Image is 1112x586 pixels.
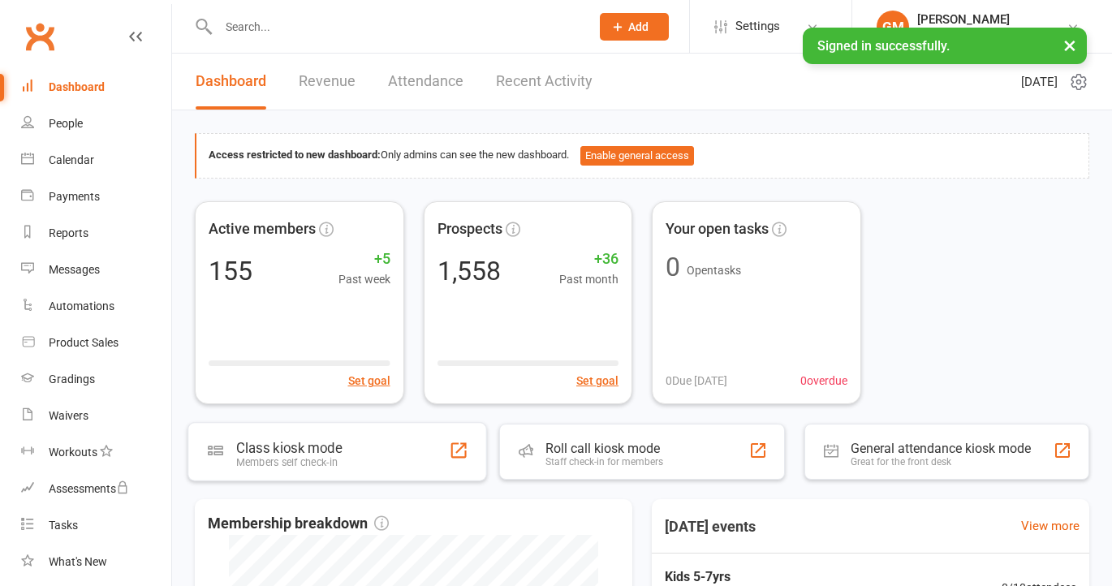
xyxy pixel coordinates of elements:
span: Add [628,20,649,33]
button: Enable general access [580,146,694,166]
span: Settings [735,8,780,45]
span: Open tasks [687,264,741,277]
a: Dashboard [196,54,266,110]
span: Past month [559,270,618,288]
span: Prospects [437,218,502,241]
a: Tasks [21,507,171,544]
div: What's New [49,555,107,568]
a: Messages [21,252,171,288]
div: Members self check-in [236,456,342,468]
div: Roll call kiosk mode [545,441,663,456]
div: Calendar [49,153,94,166]
span: [DATE] [1021,72,1058,92]
a: Dashboard [21,69,171,106]
div: Tasks [49,519,78,532]
div: 1,558 [437,258,501,284]
a: Product Sales [21,325,171,361]
h3: [DATE] events [652,512,769,541]
div: Reports [49,226,88,239]
div: 155 [209,258,252,284]
div: Payments [49,190,100,203]
a: Automations [21,288,171,325]
div: Product Sales [49,336,119,349]
span: Signed in successfully. [817,38,950,54]
div: Gradings [49,373,95,386]
a: People [21,106,171,142]
div: Automations [49,299,114,312]
a: Attendance [388,54,463,110]
a: Revenue [299,54,356,110]
a: View more [1021,516,1080,536]
a: Recent Activity [496,54,593,110]
a: Workouts [21,434,171,471]
div: Waivers [49,409,88,422]
div: Garage [GEOGRAPHIC_DATA] [917,27,1067,41]
span: Membership breakdown [208,512,389,536]
div: [PERSON_NAME] [917,12,1067,27]
div: Workouts [49,446,97,459]
div: GM [877,11,909,43]
a: Clubworx [19,16,60,57]
div: Staff check-in for members [545,456,663,468]
a: Assessments [21,471,171,507]
span: +36 [559,248,618,271]
a: Payments [21,179,171,215]
button: Set goal [576,372,618,390]
div: Great for the front desk [851,456,1031,468]
a: What's New [21,544,171,580]
span: Past week [338,270,390,288]
div: 0 [666,254,680,280]
div: Messages [49,263,100,276]
div: Class kiosk mode [236,440,342,456]
strong: Access restricted to new dashboard: [209,149,381,161]
button: × [1055,28,1084,62]
div: Dashboard [49,80,105,93]
span: 0 Due [DATE] [666,372,727,390]
div: Only admins can see the new dashboard. [209,146,1076,166]
button: Add [600,13,669,41]
input: Search... [213,15,579,38]
a: Waivers [21,398,171,434]
span: +5 [338,248,390,271]
div: General attendance kiosk mode [851,441,1031,456]
div: Assessments [49,482,129,495]
span: Your open tasks [666,218,769,241]
span: Active members [209,218,316,241]
div: People [49,117,83,130]
button: Set goal [348,372,390,390]
a: Calendar [21,142,171,179]
a: Reports [21,215,171,252]
span: 0 overdue [800,372,847,390]
a: Gradings [21,361,171,398]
